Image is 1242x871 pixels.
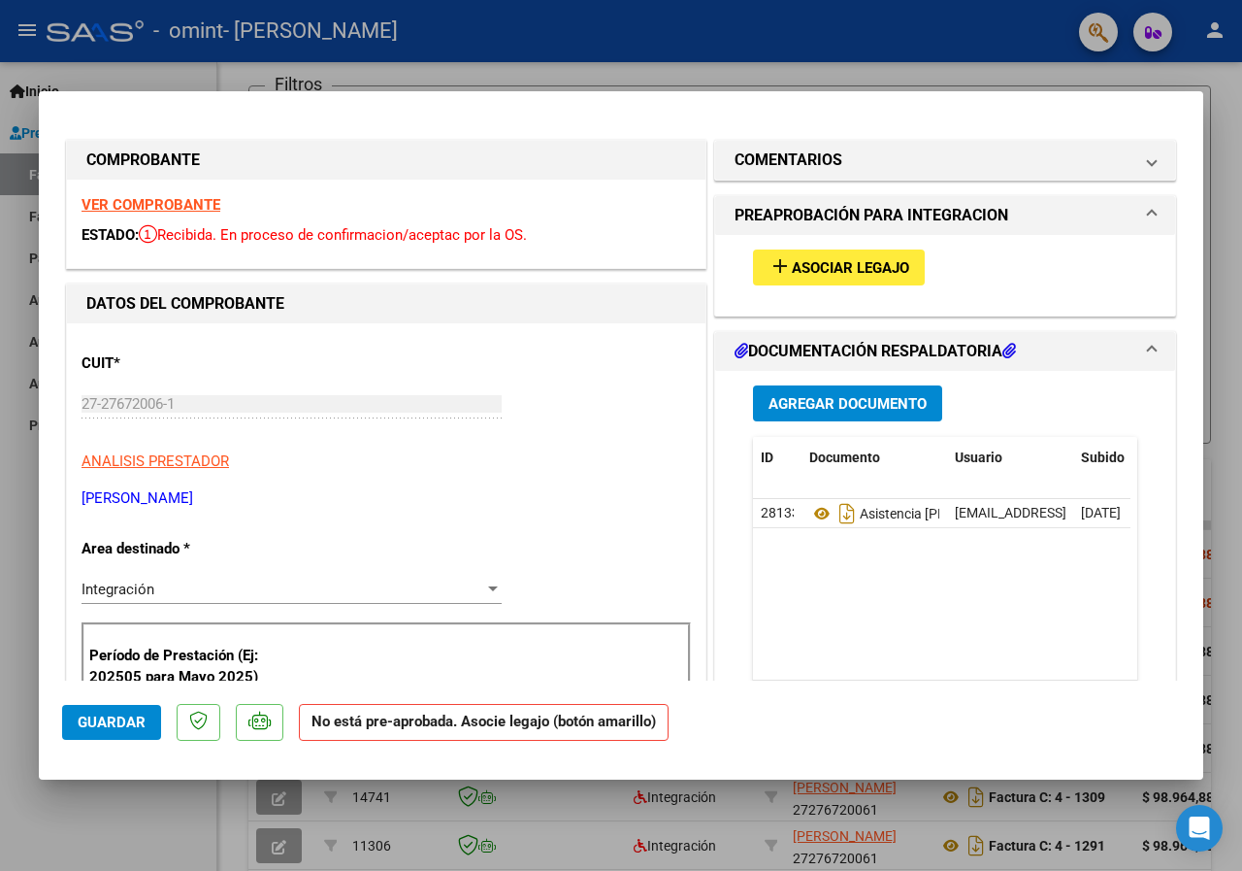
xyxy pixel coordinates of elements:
span: Usuario [955,450,1002,465]
div: Open Intercom Messenger [1176,805,1223,852]
span: ESTADO: [82,226,139,244]
datatable-header-cell: Usuario [947,437,1073,479]
p: [PERSON_NAME] [82,487,691,510]
span: Asociar Legajo [792,259,909,277]
span: [DATE] [1081,505,1121,520]
span: Agregar Documento [768,395,927,413]
mat-expansion-panel-header: DOCUMENTACIÓN RESPALDATORIA [715,332,1175,371]
span: Documento [809,450,880,465]
a: VER COMPROBANTE [82,196,220,214]
h1: COMENTARIOS [735,149,842,172]
span: ID [761,450,773,465]
span: Guardar [78,714,146,731]
datatable-header-cell: Documento [801,437,947,479]
p: Período de Prestación (Ej: 202505 para Mayo 2025) [89,645,268,688]
p: CUIT [82,352,264,375]
h1: PREAPROBACIÓN PARA INTEGRACION [735,204,1008,227]
span: Integración [82,581,154,598]
div: PREAPROBACIÓN PARA INTEGRACION [715,235,1175,316]
span: Recibida. En proceso de confirmacion/aceptac por la OS. [139,226,527,244]
button: Guardar [62,705,161,740]
span: ANALISIS PRESTADOR [82,452,229,470]
span: 28133 [761,505,800,520]
strong: DATOS DEL COMPROBANTE [86,294,284,313]
i: Descargar documento [834,498,860,529]
datatable-header-cell: ID [753,437,801,479]
h1: DOCUMENTACIÓN RESPALDATORIA [735,340,1016,363]
datatable-header-cell: Subido [1073,437,1170,479]
span: Asistencia [PERSON_NAME] Sep [809,506,1054,521]
strong: COMPROBANTE [86,151,200,169]
button: Asociar Legajo [753,250,925,285]
div: DOCUMENTACIÓN RESPALDATORIA [715,371,1175,774]
mat-icon: add [768,254,792,278]
button: Agregar Documento [753,385,942,421]
p: Area destinado * [82,538,264,560]
strong: No está pre-aprobada. Asocie legajo (botón amarillo) [299,704,669,742]
span: Subido [1081,450,1125,465]
mat-expansion-panel-header: PREAPROBACIÓN PARA INTEGRACION [715,196,1175,235]
mat-expansion-panel-header: COMENTARIOS [715,141,1175,180]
